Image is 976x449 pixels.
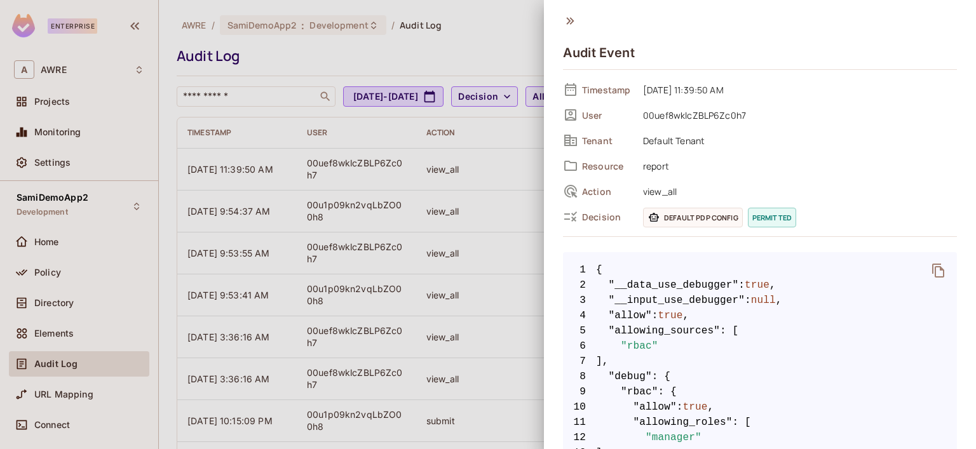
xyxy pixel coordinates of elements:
[582,109,633,121] span: User
[563,384,596,399] span: 9
[634,415,733,430] span: "allowing_roles"
[637,107,957,123] span: 00uef8wklcZBLP6Zc0h7
[563,308,596,323] span: 4
[563,399,596,415] span: 10
[652,308,658,323] span: :
[658,308,683,323] span: true
[745,293,751,308] span: :
[563,354,957,369] span: ],
[582,160,633,172] span: Resource
[652,369,670,384] span: : {
[582,185,633,198] span: Action
[646,430,701,445] span: "manager"
[748,208,796,227] span: permitted
[776,293,782,308] span: ,
[563,415,596,430] span: 11
[609,308,652,323] span: "allow"
[563,262,596,278] span: 1
[637,184,957,199] span: view_all
[637,158,957,173] span: report
[563,369,596,384] span: 8
[582,211,633,223] span: Decision
[634,399,677,415] span: "allow"
[563,278,596,293] span: 2
[738,278,745,293] span: :
[708,399,714,415] span: ,
[609,323,721,338] span: "allowing_sources"
[563,430,596,445] span: 12
[609,278,739,293] span: "__data_use_debugger"
[582,84,633,96] span: Timestamp
[637,133,957,148] span: Default Tenant
[563,293,596,308] span: 3
[621,338,658,354] span: "rbac"
[733,415,751,430] span: : [
[658,384,677,399] span: : {
[609,369,652,384] span: "debug"
[621,384,658,399] span: "rbac"
[677,399,683,415] span: :
[683,399,708,415] span: true
[769,278,776,293] span: ,
[720,323,738,338] span: : [
[563,323,596,338] span: 5
[923,255,954,286] button: delete
[637,82,957,97] span: [DATE] 11:39:50 AM
[745,278,769,293] span: true
[563,354,596,369] span: 7
[563,338,596,354] span: 6
[643,208,743,227] span: Default PDP config
[751,293,776,308] span: null
[609,293,745,308] span: "__input_use_debugger"
[563,45,635,60] h4: Audit Event
[582,135,633,147] span: Tenant
[596,262,602,278] span: {
[683,308,689,323] span: ,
